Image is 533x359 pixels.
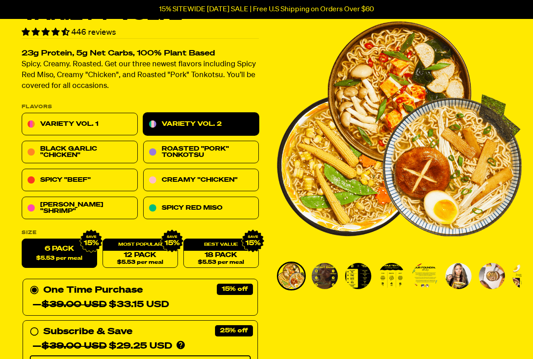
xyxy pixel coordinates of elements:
[22,29,71,37] span: 4.70 stars
[22,51,259,58] h2: 23g Protein, 5g Net Carbs, 100% Plant Based
[445,263,472,290] img: Variety Vol. 2
[143,142,259,164] a: Roasted "Pork" Tonkotsu
[159,5,374,14] p: 15% SITEWIDE [DATE] SALE | Free U.S Shipping on Orders Over $60
[143,114,259,136] a: Variety Vol. 2
[22,239,97,269] label: 6 Pack
[36,256,82,262] span: $5.53 per meal
[143,198,259,220] a: Spicy Red Miso
[22,114,138,136] a: Variety Vol. 1
[22,60,259,92] p: Spicy. Creamy. Roasted. Get our three newest flavors including Spicy Red Miso, Creamy "Chicken", ...
[79,230,103,253] img: IMG_9632.png
[444,262,473,291] li: Go to slide 6
[33,340,172,354] div: — $29.25 USD
[22,142,138,164] a: Black Garlic "Chicken"
[278,263,304,290] img: Variety Vol. 2
[22,105,259,110] p: Flavors
[412,263,438,290] img: Variety Vol. 2
[117,260,163,266] span: $5.53 per meal
[160,230,184,253] img: IMG_9632.png
[241,230,265,253] img: IMG_9632.png
[22,231,259,236] label: Size
[477,262,506,291] li: Go to slide 7
[310,262,339,291] li: Go to slide 2
[42,342,107,351] del: $39.00 USD
[103,239,178,269] a: 12 Pack$5.53 per meal
[183,239,259,269] a: 18 Pack$5.53 per meal
[22,198,138,220] a: [PERSON_NAME] "Shrimp"
[22,170,138,192] a: Spicy "Beef"
[377,262,406,291] li: Go to slide 4
[198,260,244,266] span: $5.53 per meal
[143,170,259,192] a: Creamy "Chicken"
[33,298,169,313] div: — $33.15 USD
[42,301,107,310] del: $39.00 USD
[71,29,116,37] span: 446 reviews
[379,263,405,290] img: Variety Vol. 2
[479,263,505,290] img: Variety Vol. 2
[277,7,522,251] li: 1 of 8
[30,284,251,313] div: One Time Purchase
[277,7,522,251] div: PDP main carousel
[344,262,373,291] li: Go to slide 3
[277,262,522,291] div: PDP main carousel thumbnails
[411,262,439,291] li: Go to slide 5
[277,262,306,291] li: Go to slide 1
[312,263,338,290] img: Variety Vol. 2
[345,263,371,290] img: Variety Vol. 2
[43,325,132,340] div: Subscribe & Save
[277,7,522,251] img: Variety Vol. 2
